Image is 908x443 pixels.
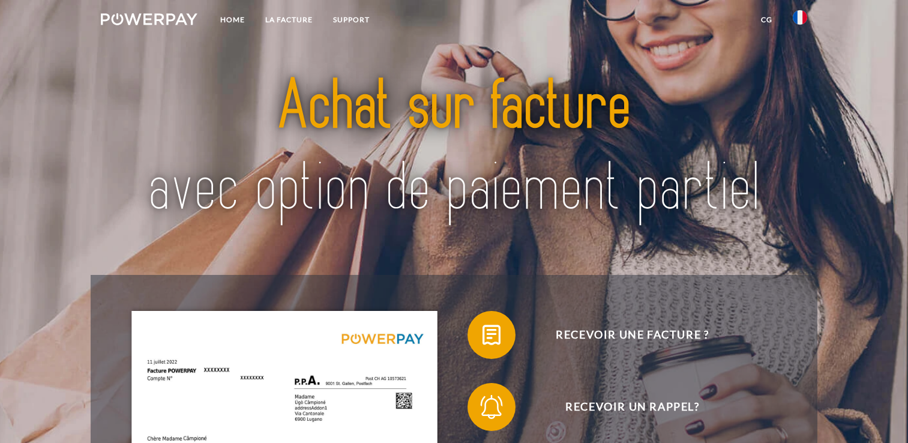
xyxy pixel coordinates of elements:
button: Recevoir une facture ? [468,311,780,359]
span: Recevoir une facture ? [486,311,780,359]
img: logo-powerpay-white.svg [101,13,197,25]
a: CG [751,9,783,31]
a: Support [323,9,380,31]
a: LA FACTURE [255,9,323,31]
span: Recevoir un rappel? [486,383,780,431]
img: qb_bell.svg [477,392,507,422]
a: Home [210,9,255,31]
img: fr [793,10,807,25]
button: Recevoir un rappel? [468,383,780,431]
img: title-powerpay_fr.svg [136,44,772,252]
img: qb_bill.svg [477,320,507,350]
